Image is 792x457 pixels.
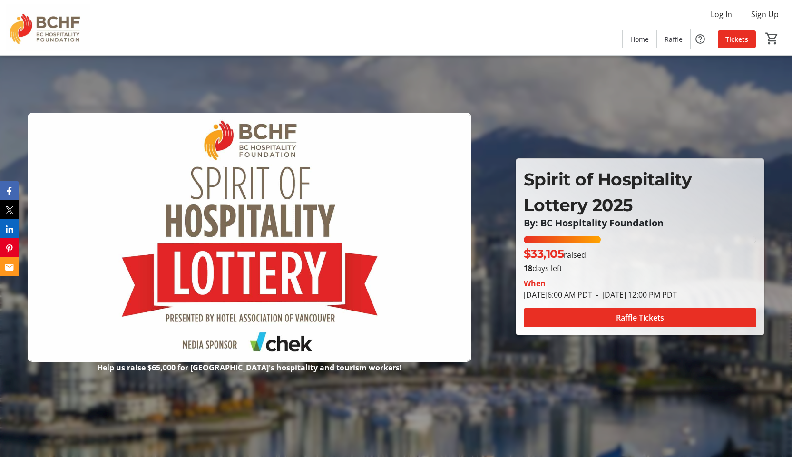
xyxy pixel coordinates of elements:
[6,4,90,51] img: BC Hospitality Foundation's Logo
[524,263,532,273] span: 18
[592,290,677,300] span: [DATE] 12:00 PM PDT
[711,9,732,20] span: Log In
[524,236,756,243] div: 33.105000000000004% of fundraising goal reached
[524,308,756,327] button: Raffle Tickets
[725,34,748,44] span: Tickets
[28,113,471,362] img: Campaign CTA Media Photo
[743,7,786,22] button: Sign Up
[524,278,546,289] div: When
[524,247,564,261] span: $33,105
[657,30,690,48] a: Raffle
[623,30,656,48] a: Home
[524,263,756,274] p: days left
[763,30,781,47] button: Cart
[703,7,740,22] button: Log In
[718,30,756,48] a: Tickets
[524,218,756,228] p: By: BC Hospitality Foundation
[665,34,683,44] span: Raffle
[592,290,602,300] span: -
[691,29,710,49] button: Help
[616,312,664,323] span: Raffle Tickets
[630,34,649,44] span: Home
[524,169,692,215] span: Spirit of Hospitality Lottery 2025
[97,362,402,373] strong: Help us raise $65,000 for [GEOGRAPHIC_DATA]'s hospitality and tourism workers!
[751,9,779,20] span: Sign Up
[524,290,592,300] span: [DATE] 6:00 AM PDT
[524,245,587,263] p: raised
